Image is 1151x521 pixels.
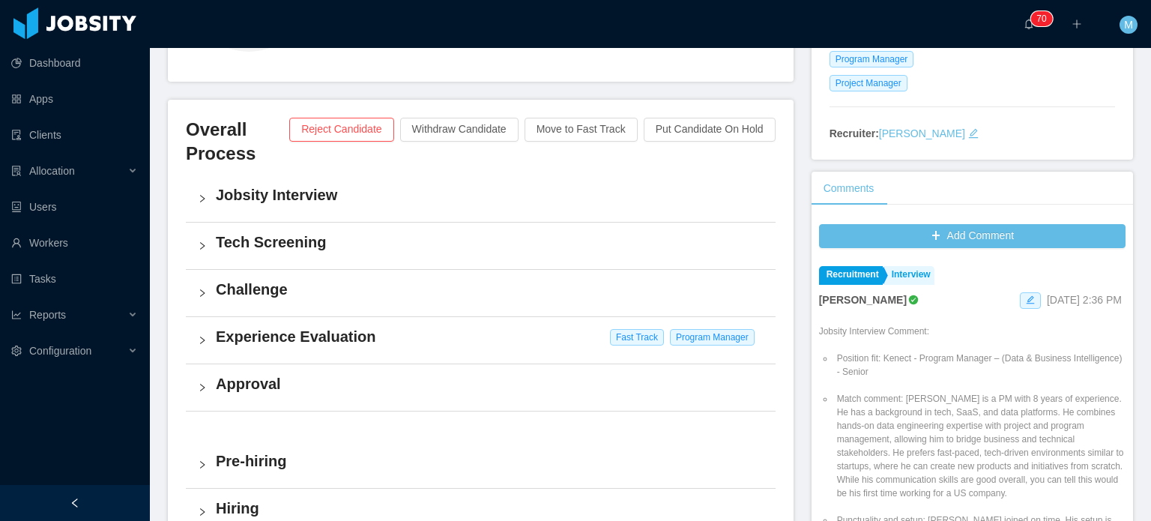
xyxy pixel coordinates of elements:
span: Reports [29,309,66,321]
i: icon: solution [11,166,22,176]
span: Allocation [29,165,75,177]
h4: Jobsity Interview [216,184,764,205]
span: Program Manager [830,51,914,67]
i: icon: edit [968,128,979,139]
span: Fast Track [610,329,664,346]
a: icon: userWorkers [11,228,138,258]
div: icon: rightJobsity Interview [186,175,776,222]
div: icon: rightPre-hiring [186,442,776,488]
h4: Pre-hiring [216,451,764,472]
h3: Overall Process [186,118,289,166]
span: Project Manager [830,75,907,91]
span: Program Manager [670,329,755,346]
span: Configuration [29,345,91,357]
div: icon: rightExperience Evaluation [186,317,776,364]
a: icon: robotUsers [11,192,138,222]
i: icon: right [198,336,207,345]
button: Reject Candidate [289,118,393,142]
p: 7 [1036,11,1042,26]
i: icon: right [198,383,207,392]
button: Withdraw Candidate [400,118,519,142]
i: icon: right [198,508,207,517]
li: Position fit: Kenect - Program Manager – (Data & Business Intelligence) - Senior [834,352,1126,379]
h4: Approval [216,373,764,394]
h4: Tech Screening [216,232,764,253]
i: icon: bell [1024,19,1034,29]
a: icon: pie-chartDashboard [11,48,138,78]
li: Match comment: [PERSON_NAME] is a PM with 8 years of experience. He has a background in tech, Saa... [834,392,1126,500]
a: Interview [884,266,934,285]
div: Comments [812,172,886,205]
span: M [1124,16,1133,34]
button: Put Candidate On Hold [644,118,776,142]
i: icon: right [198,289,207,298]
a: Recruitment [819,266,883,285]
a: icon: profileTasks [11,264,138,294]
div: icon: rightChallenge [186,270,776,316]
i: icon: setting [11,346,22,356]
h4: Experience Evaluation [216,326,764,347]
i: icon: right [198,194,207,203]
a: icon: auditClients [11,120,138,150]
div: icon: rightApproval [186,364,776,411]
i: icon: right [198,241,207,250]
a: [PERSON_NAME] [879,127,965,139]
i: icon: edit [1026,295,1035,304]
span: [DATE] 2:36 PM [1047,294,1122,306]
strong: [PERSON_NAME] [819,294,907,306]
div: icon: rightTech Screening [186,223,776,269]
sup: 70 [1030,11,1052,26]
i: icon: plus [1072,19,1082,29]
button: icon: plusAdd Comment [819,224,1126,248]
i: icon: line-chart [11,310,22,320]
button: Move to Fast Track [525,118,638,142]
h4: Hiring [216,498,764,519]
p: 0 [1042,11,1047,26]
h4: Challenge [216,279,764,300]
i: icon: right [198,460,207,469]
strong: Recruiter: [830,127,879,139]
a: icon: appstoreApps [11,84,138,114]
